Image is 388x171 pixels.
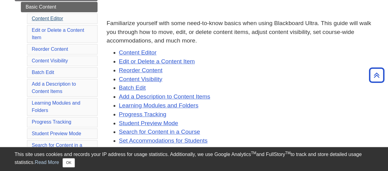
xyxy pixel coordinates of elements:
a: Progress Tracking [32,119,71,125]
a: Add a Description to Content Items [119,93,210,100]
a: Learning Modules and Folders [32,100,80,113]
a: Content Visibility [119,76,163,82]
p: Familiarize yourself with some need-to-know basics when using Blackboard Ultra. This guide will w... [107,19,374,45]
a: Content Editor [119,49,157,56]
a: Reorder Content [32,46,68,52]
a: Batch Edit [119,84,146,91]
a: Add a Description to Content Items [32,81,76,94]
a: Student Preview Mode [119,120,178,126]
a: Back to Top [367,71,386,79]
a: Edit or Delete a Content Item [119,58,195,65]
a: Read More [35,160,59,165]
a: Search for Content in a Course [119,128,200,135]
a: Basic Content [21,2,98,12]
a: Set Accommodations for Students [119,137,208,144]
sup: TM [285,151,290,155]
a: Edit or Delete a Content Item [32,28,84,40]
a: Student Preview Mode [32,131,81,136]
sup: TM [251,151,256,155]
a: Content Editor [32,16,63,21]
a: Content Visibility [32,58,68,63]
a: Progress Tracking [119,111,167,117]
button: Close [63,158,75,167]
a: Reorder Content [119,67,163,73]
div: This site uses cookies and records your IP address for usage statistics. Additionally, we use Goo... [15,151,374,167]
a: Search for Content in a Course [32,143,83,155]
a: Batch Edit [32,70,54,75]
a: Learning Modules and Folders [119,102,198,109]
